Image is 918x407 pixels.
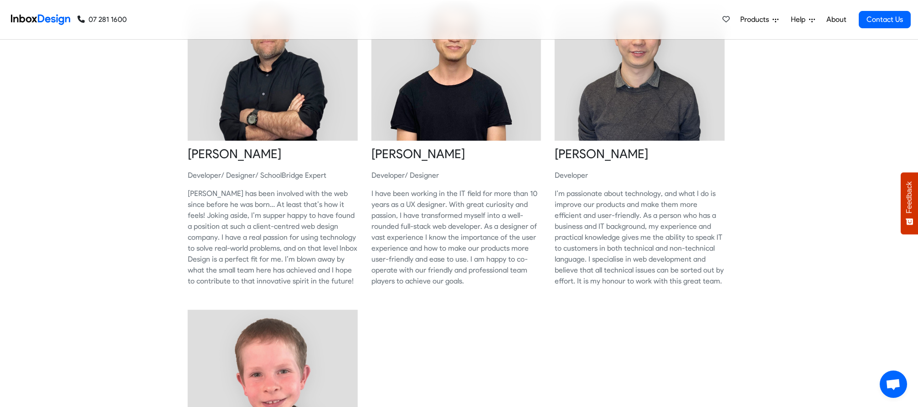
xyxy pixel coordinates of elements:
[791,14,809,25] span: Help
[905,181,913,213] span: Feedback
[77,14,127,25] a: 07 281 1600
[555,146,725,162] heading: [PERSON_NAME]
[188,146,358,162] heading: [PERSON_NAME]
[188,170,358,181] p: Developer/ Designer/ SchoolBridge Expert
[371,188,542,287] p: I have been working in the IT field for more than 10 years as a UX designer. With great curiosity...
[371,146,542,162] heading: [PERSON_NAME]
[740,14,773,25] span: Products
[188,188,358,287] p: [PERSON_NAME] has been involved with the web since before he was born… At least that’s how it fee...
[859,11,911,28] a: Contact Us
[737,10,782,29] a: Products
[880,371,907,398] div: Open chat
[371,170,542,181] p: Developer/ Designer
[555,188,725,287] p: I’m passionate about technology, and what I do is improve our products and make them more efficie...
[824,10,849,29] a: About
[787,10,819,29] a: Help
[555,170,725,181] p: ​Developer
[901,172,918,234] button: Feedback - Show survey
